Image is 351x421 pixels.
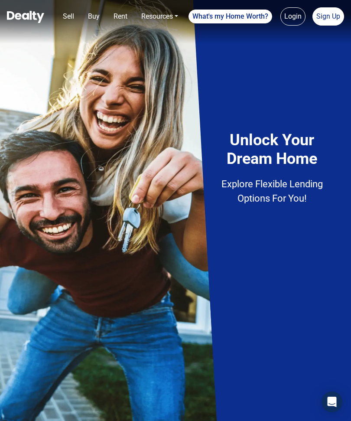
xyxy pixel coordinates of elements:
[220,131,325,168] h4: Unlock Your Dream Home
[4,395,30,421] iframe: BigID CMP Widget
[7,11,44,23] img: Dealty - Buy, Sell & Rent Homes
[138,8,182,25] a: Resources
[312,7,344,26] a: Sign Up
[59,8,78,25] a: Sell
[220,177,325,206] p: Explore Flexible Lending Options For You!
[322,392,342,412] div: Open Intercom Messenger
[280,7,305,26] a: Login
[110,8,131,25] a: Rent
[84,8,103,25] a: Buy
[188,10,272,23] a: What's my Home Worth?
